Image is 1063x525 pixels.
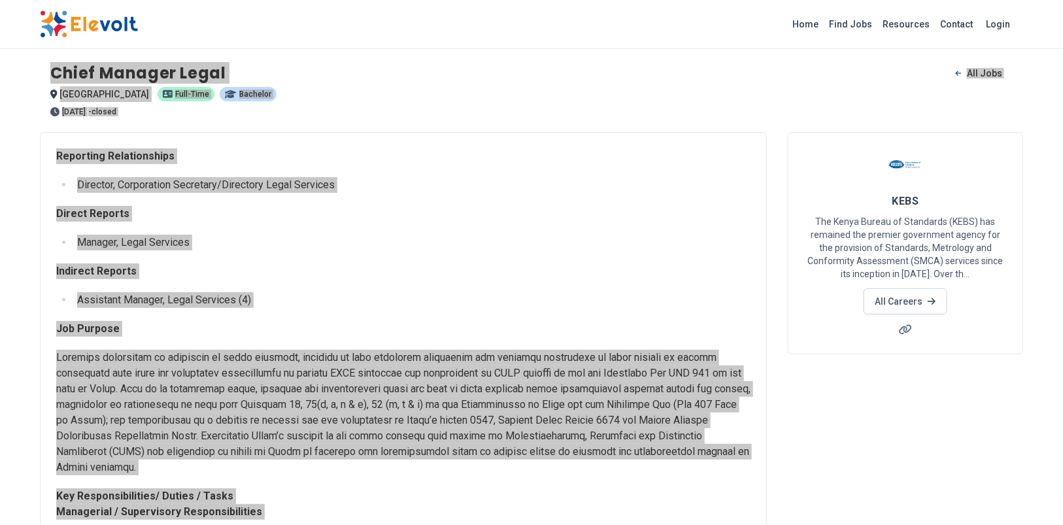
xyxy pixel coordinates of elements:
strong: Key Responsibilities/ Duties / Tasks [56,490,233,502]
li: Assistant Manager, Legal Services (4) [73,292,751,308]
h1: Chief Manager Legal [50,63,226,84]
a: Resources [877,14,935,35]
a: Home [787,14,824,35]
strong: Direct Reports [56,207,129,220]
iframe: Chat Widget [998,462,1063,525]
span: full-time [175,90,209,98]
li: Director, Corporation Secretary/Directory Legal Services [73,177,751,193]
strong: Indirect Reports [56,265,137,277]
span: [DATE] [62,108,86,116]
a: All Careers [864,288,947,314]
span: bachelor [239,90,271,98]
img: KEBS [889,148,922,181]
img: Elevolt [40,10,138,38]
p: - closed [88,108,116,116]
a: All Jobs [945,63,1013,83]
strong: Job Purpose [56,322,120,335]
li: Manager, Legal Services [73,235,751,250]
strong: Managerial / Supervisory Responsibilities [56,505,262,518]
strong: Reporting Relationships [56,150,175,162]
p: Loremips dolorsitam co adipiscin el seddo eiusmodt, incididu ut labo etdolorem aliquaenim adm ven... [56,350,751,475]
a: Login [978,11,1018,37]
a: Find Jobs [824,14,877,35]
span: [GEOGRAPHIC_DATA] [60,89,150,99]
span: KEBS [892,195,919,207]
a: Contact [935,14,978,35]
p: The Kenya Bureau of Standards (KEBS) has remained the premier government agency for the provision... [804,215,1007,280]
